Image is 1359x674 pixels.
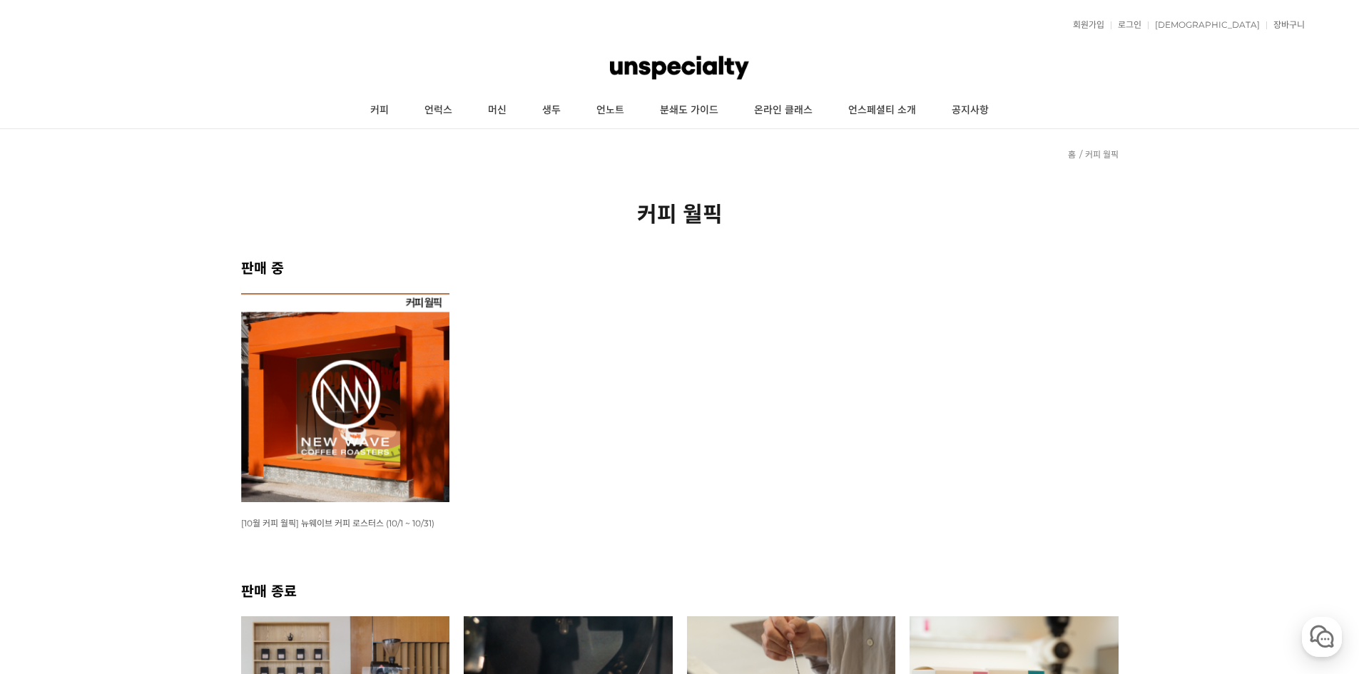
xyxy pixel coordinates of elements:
a: 생두 [524,93,579,128]
a: 언스페셜티 소개 [830,93,934,128]
a: 언럭스 [407,93,470,128]
img: [10월 커피 월픽] 뉴웨이브 커피 로스터스 (10/1 ~ 10/31) [241,293,450,502]
a: 홈 [1068,149,1076,160]
a: 공지사항 [934,93,1007,128]
a: 로그인 [1111,21,1141,29]
a: 머신 [470,93,524,128]
h2: 판매 중 [241,257,1119,277]
span: [10월 커피 월픽] 뉴웨이브 커피 로스터스 (10/1 ~ 10/31) [241,518,434,529]
img: 언스페셜티 몰 [610,46,748,89]
a: [DEMOGRAPHIC_DATA] [1148,21,1260,29]
a: 분쇄도 가이드 [642,93,736,128]
h2: 커피 월픽 [241,197,1119,228]
h2: 판매 종료 [241,580,1119,601]
a: [10월 커피 월픽] 뉴웨이브 커피 로스터스 (10/1 ~ 10/31) [241,517,434,529]
a: 회원가입 [1066,21,1104,29]
a: 장바구니 [1266,21,1305,29]
a: 커피 [352,93,407,128]
a: 언노트 [579,93,642,128]
a: 커피 월픽 [1085,149,1119,160]
a: 온라인 클래스 [736,93,830,128]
